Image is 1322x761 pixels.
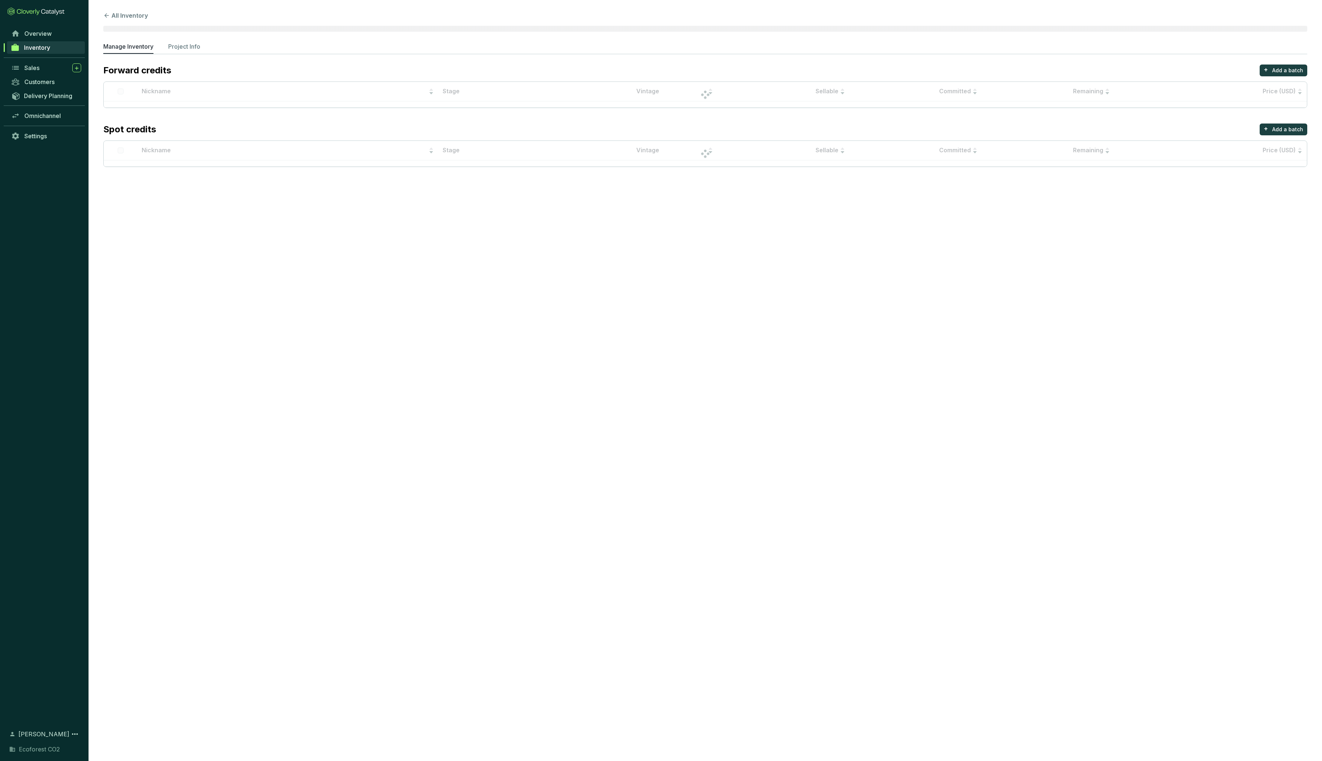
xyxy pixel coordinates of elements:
button: +Add a batch [1260,124,1307,135]
span: Omnichannel [24,112,61,119]
p: + [1264,65,1268,75]
span: Customers [24,78,55,86]
a: Delivery Planning [7,90,85,102]
span: Sales [24,64,39,72]
p: Manage Inventory [103,42,153,51]
p: Spot credits [103,124,156,135]
button: All Inventory [103,11,148,20]
span: Ecoforest CO2 [19,745,60,754]
span: Delivery Planning [24,92,72,100]
p: Forward credits [103,65,171,76]
span: Overview [24,30,52,37]
a: Omnichannel [7,110,85,122]
a: Overview [7,27,85,40]
span: Settings [24,132,47,140]
p: Project Info [168,42,200,51]
span: [PERSON_NAME] [18,730,69,739]
button: +Add a batch [1260,65,1307,76]
p: + [1264,124,1268,134]
a: Settings [7,130,85,142]
p: Add a batch [1272,67,1303,74]
a: Customers [7,76,85,88]
span: Inventory [24,44,50,51]
a: Sales [7,62,85,74]
a: Inventory [7,41,85,54]
p: Add a batch [1272,126,1303,133]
